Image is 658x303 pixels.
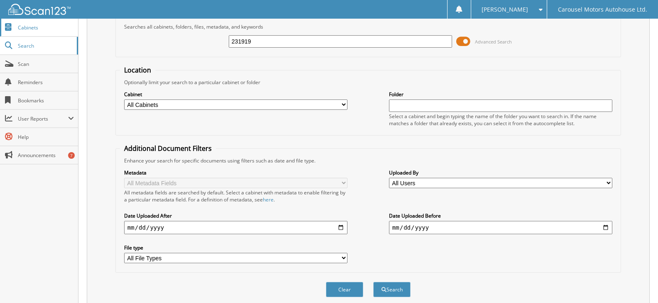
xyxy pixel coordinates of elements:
[482,7,528,12] span: [PERSON_NAME]
[124,244,347,251] label: File type
[18,133,74,141] span: Help
[326,282,363,297] button: Clear
[18,42,73,49] span: Search
[18,61,74,68] span: Scan
[124,221,347,234] input: start
[120,157,616,164] div: Enhance your search for specific documents using filters such as date and file type.
[616,263,658,303] iframe: Chat Widget
[68,152,75,159] div: 7
[18,152,74,159] span: Announcements
[373,282,411,297] button: Search
[18,24,74,31] span: Cabinets
[475,39,512,45] span: Advanced Search
[120,65,155,75] legend: Location
[18,115,68,122] span: User Reports
[263,196,274,203] a: here
[389,91,612,98] label: Folder
[124,169,347,176] label: Metadata
[120,79,616,86] div: Optionally limit your search to a particular cabinet or folder
[124,212,347,219] label: Date Uploaded After
[120,144,216,153] legend: Additional Document Filters
[558,7,647,12] span: Carousel Motors Autohouse Ltd.
[8,4,71,15] img: scan123-logo-white.svg
[389,113,612,127] div: Select a cabinet and begin typing the name of the folder you want to search in. If the name match...
[120,23,616,30] div: Searches all cabinets, folders, files, metadata, and keywords
[389,212,612,219] label: Date Uploaded Before
[389,221,612,234] input: end
[18,79,74,86] span: Reminders
[18,97,74,104] span: Bookmarks
[124,189,347,203] div: All metadata fields are searched by default. Select a cabinet with metadata to enable filtering b...
[389,169,612,176] label: Uploaded By
[124,91,347,98] label: Cabinet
